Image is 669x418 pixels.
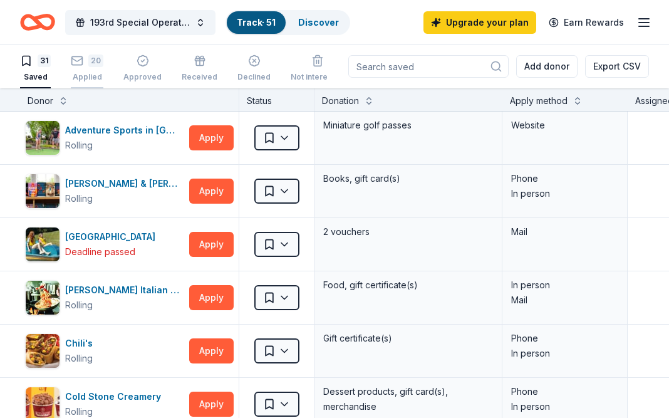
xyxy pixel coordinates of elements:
div: Mail [511,293,618,308]
button: 193rd Special Operations Wing Association 3rd Annual Golf Tournament [65,10,215,35]
div: Chili's [65,336,98,351]
button: Apply [189,125,234,150]
button: Declined [237,50,271,88]
div: 20 [88,55,103,67]
a: Discover [298,17,339,28]
div: Gift certificate(s) [322,330,494,347]
div: Apply method [510,93,568,108]
div: Mail [511,224,618,239]
div: In person [511,399,618,414]
div: Phone [511,331,618,346]
a: Earn Rewards [541,11,631,34]
button: Apply [189,338,234,363]
div: Phone [511,384,618,399]
button: 20Applied [71,50,103,88]
div: Donor [28,93,53,108]
a: Home [20,8,55,37]
button: Add donor [516,55,578,78]
img: Image for Chili's [26,334,60,368]
div: [PERSON_NAME] & [PERSON_NAME] [65,176,184,191]
button: Image for Barnes & Noble[PERSON_NAME] & [PERSON_NAME]Rolling [25,174,184,209]
div: Rolling [65,351,93,366]
button: 31Saved [20,50,51,88]
div: [PERSON_NAME] Italian Grill [65,283,184,298]
a: Track· 51 [237,17,276,28]
div: Rolling [65,298,93,313]
div: Miniature golf passes [322,117,494,134]
div: Website [511,118,618,133]
a: Upgrade your plan [423,11,536,34]
img: Image for Adventure Sports in Hershey [26,121,60,155]
button: Apply [189,179,234,204]
span: 193rd Special Operations Wing Association 3rd Annual Golf Tournament [90,15,190,30]
div: [GEOGRAPHIC_DATA] [65,229,160,244]
button: Not interested [291,50,345,88]
button: Received [182,50,217,88]
button: Image for Carrabba's Italian Grill[PERSON_NAME] Italian GrillRolling [25,280,184,315]
div: Applied [71,72,103,82]
div: Status [239,88,314,111]
img: Image for Carrabba's Italian Grill [26,281,60,315]
div: Donation [322,93,359,108]
div: In person [511,186,618,201]
button: Apply [189,285,234,310]
div: Saved [20,72,51,82]
div: Books, gift card(s) [322,170,494,187]
div: Not interested [291,72,345,82]
div: 31 [38,55,51,67]
button: Export CSV [585,55,649,78]
div: Adventure Sports in [GEOGRAPHIC_DATA] [65,123,184,138]
div: Declined [237,72,271,82]
div: Food, gift certificate(s) [322,276,494,294]
button: Apply [189,232,234,257]
div: Dessert products, gift card(s), merchandise [322,383,494,415]
div: Approved [123,72,162,82]
div: In person [511,346,618,361]
img: Image for Barnes & Noble [26,174,60,208]
div: Phone [511,171,618,186]
input: Search saved [348,55,509,78]
div: In person [511,278,618,293]
div: Received [182,72,217,82]
div: 2 vouchers [322,223,494,241]
button: Image for Bear Creek Mountain Resort[GEOGRAPHIC_DATA]Deadline passed [25,227,184,262]
div: Rolling [65,191,93,206]
div: Deadline passed [65,244,135,259]
button: Approved [123,50,162,88]
img: Image for Bear Creek Mountain Resort [26,227,60,261]
button: Image for Adventure Sports in HersheyAdventure Sports in [GEOGRAPHIC_DATA]Rolling [25,120,184,155]
button: Image for Chili'sChili'sRolling [25,333,184,368]
button: Apply [189,392,234,417]
button: Track· 51Discover [226,10,350,35]
div: Cold Stone Creamery [65,389,166,404]
div: Rolling [65,138,93,153]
